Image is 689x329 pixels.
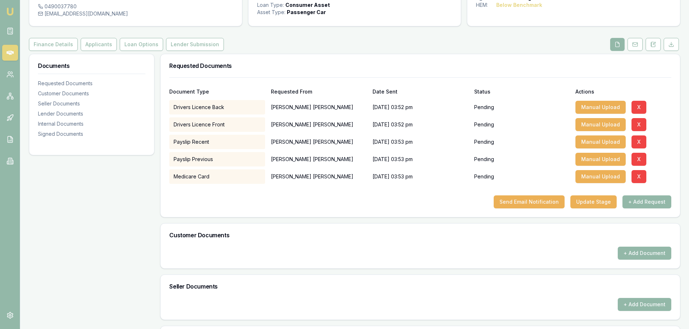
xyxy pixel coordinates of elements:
p: [PERSON_NAME] [PERSON_NAME] [271,100,367,114]
a: Loan Options [118,38,165,51]
button: + Add Document [618,247,671,260]
div: [DATE] 03:52 pm [373,100,468,114]
div: Asset Type : [257,9,285,16]
p: Pending [474,138,494,146]
button: X [631,153,646,166]
button: Loan Options [120,38,163,51]
h3: Customer Documents [169,232,671,238]
div: [EMAIL_ADDRESS][DOMAIN_NAME] [38,10,233,17]
div: Payslip Previous [169,152,265,166]
div: [DATE] 03:53 pm [373,169,468,184]
p: [PERSON_NAME] [PERSON_NAME] [271,135,367,149]
div: Customer Documents [38,90,145,97]
button: Manual Upload [575,153,626,166]
a: Lender Submission [165,38,225,51]
button: X [631,170,646,183]
p: Pending [474,104,494,111]
div: Loan Type: [257,1,284,9]
p: Pending [474,156,494,163]
button: Send Email Notification [494,195,565,208]
button: + Add Request [622,195,671,208]
img: emu-icon-u.png [6,7,14,16]
div: Requested From [271,89,367,94]
button: Applicants [81,38,117,51]
button: Manual Upload [575,135,626,148]
div: Passenger Car [287,9,326,16]
div: Drivers Licence Front [169,117,265,132]
button: + Add Document [618,298,671,311]
button: Manual Upload [575,118,626,131]
div: Seller Documents [38,100,145,107]
button: Finance Details [29,38,78,51]
h3: Requested Documents [169,63,671,69]
a: Finance Details [29,38,79,51]
div: Requested Documents [38,80,145,87]
div: Lender Documents [38,110,145,117]
div: [DATE] 03:52 pm [373,117,468,132]
button: X [631,135,646,148]
div: Drivers Licence Back [169,100,265,114]
div: [DATE] 03:53 pm [373,152,468,166]
div: Status [474,89,570,94]
button: Lender Submission [166,38,224,51]
p: [PERSON_NAME] [PERSON_NAME] [271,117,367,132]
p: [PERSON_NAME] [PERSON_NAME] [271,169,367,184]
a: Applicants [79,38,118,51]
button: X [631,101,646,114]
p: Pending [474,173,494,180]
div: Internal Documents [38,120,145,127]
div: Payslip Recent [169,135,265,149]
div: HEM: [476,1,496,9]
h3: Documents [38,63,145,69]
div: Below Benchmark [496,1,542,9]
div: 0490037780 [38,3,233,10]
div: Medicare Card [169,169,265,184]
button: Update Stage [570,195,617,208]
div: Consumer Asset [285,1,330,9]
button: Manual Upload [575,170,626,183]
div: Actions [575,89,671,94]
button: Manual Upload [575,101,626,114]
div: Document Type [169,89,265,94]
div: Date Sent [373,89,468,94]
h3: Seller Documents [169,283,671,289]
button: X [631,118,646,131]
p: [PERSON_NAME] [PERSON_NAME] [271,152,367,166]
div: [DATE] 03:53 pm [373,135,468,149]
p: Pending [474,121,494,128]
div: Signed Documents [38,130,145,138]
